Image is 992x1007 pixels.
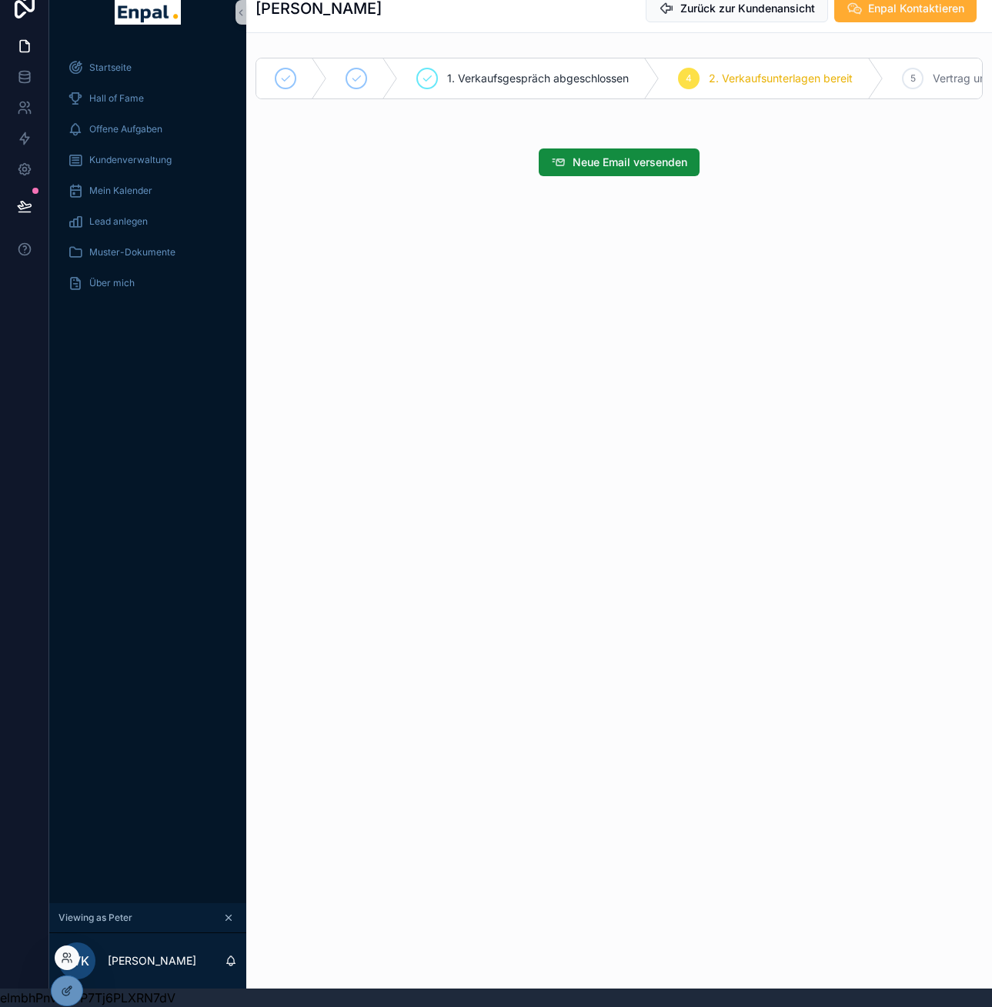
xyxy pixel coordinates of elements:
a: Über mich [58,269,237,297]
button: Neue Email versenden [539,148,700,176]
span: Enpal Kontaktieren [868,1,964,16]
p: [PERSON_NAME] [108,953,196,969]
a: Kundenverwaltung [58,146,237,174]
a: Offene Aufgaben [58,115,237,143]
span: 1. Verkaufsgespräch abgeschlossen [447,71,629,86]
span: Mein Kalender [89,185,152,197]
span: Viewing as Peter [58,912,132,924]
div: scrollable content [49,43,246,317]
a: Hall of Fame [58,85,237,112]
span: Startseite [89,62,132,74]
span: 4 [686,72,692,85]
a: Lead anlegen [58,208,237,235]
span: Muster-Dokumente [89,246,175,258]
a: Startseite [58,54,237,82]
span: Neue Email versenden [573,155,687,170]
span: Hall of Fame [89,92,144,105]
span: 5 [910,72,916,85]
span: Kundenverwaltung [89,154,172,166]
a: Mein Kalender [58,177,237,205]
span: Über mich [89,277,135,289]
span: Lead anlegen [89,215,148,228]
span: Offene Aufgaben [89,123,162,135]
span: 2. Verkaufsunterlagen bereit [709,71,853,86]
a: Muster-Dokumente [58,238,237,266]
span: Zurück zur Kundenansicht [680,1,815,16]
